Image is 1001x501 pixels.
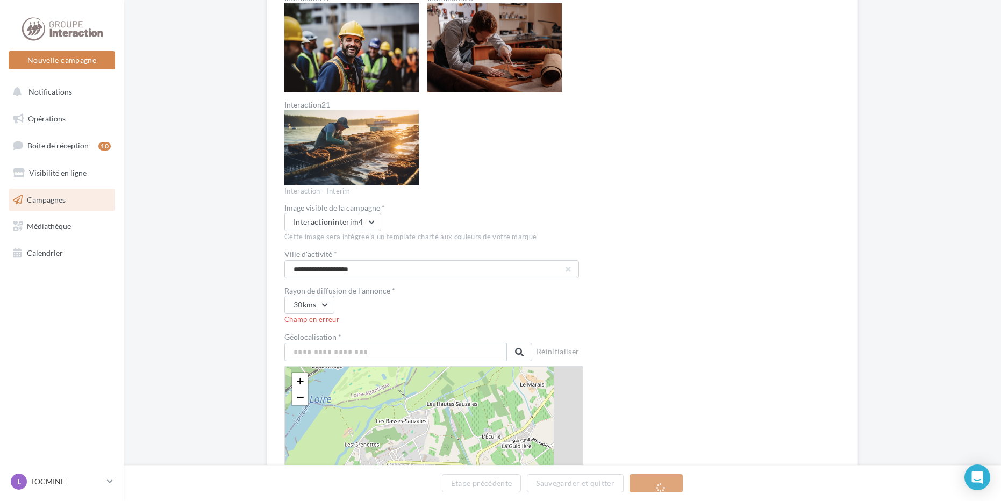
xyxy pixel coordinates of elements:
img: Interaction19 [284,3,419,93]
button: Réinitialiser [532,345,584,360]
button: 30kms [284,296,334,314]
a: L LOCMINE [9,471,115,492]
a: Visibilité en ligne [6,162,117,184]
div: Cette image sera intégrée à un template charté aux couleurs de votre marque [284,232,583,242]
span: Opérations [28,114,66,123]
div: Champ en erreur [284,315,583,325]
label: Interaction21 [284,101,419,109]
button: Etape précédente [442,474,521,492]
span: Visibilité en ligne [29,168,87,177]
a: Médiathèque [6,215,117,238]
img: Interaction20 [427,3,562,93]
img: Interaction21 [284,110,419,185]
label: Géolocalisation * [284,333,532,341]
a: Zoom out [292,389,308,405]
a: Zoom in [292,373,308,389]
a: Calendrier [6,242,117,264]
span: Notifications [28,87,72,96]
div: Image visible de la campagne * [284,204,583,212]
span: Médiathèque [27,221,71,231]
div: 10 [98,142,111,151]
label: Ville d'activité * [284,251,575,258]
span: − [297,390,304,404]
div: Open Intercom Messenger [964,464,990,490]
p: LOCMINE [31,476,103,487]
button: Sauvegarder et quitter [527,474,624,492]
span: Calendrier [27,248,63,257]
a: Boîte de réception10 [6,134,117,157]
a: Campagnes [6,189,117,211]
button: Nouvelle campagne [9,51,115,69]
span: L [17,476,21,487]
span: + [297,374,304,388]
button: Interactioninterim4 [284,213,381,231]
button: Notifications [6,81,113,103]
span: Boîte de réception [27,141,89,150]
a: Opérations [6,108,117,130]
span: Campagnes [27,195,66,204]
div: Interaction - Interim [284,187,583,196]
div: Rayon de diffusion de l'annonce * [284,287,583,295]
